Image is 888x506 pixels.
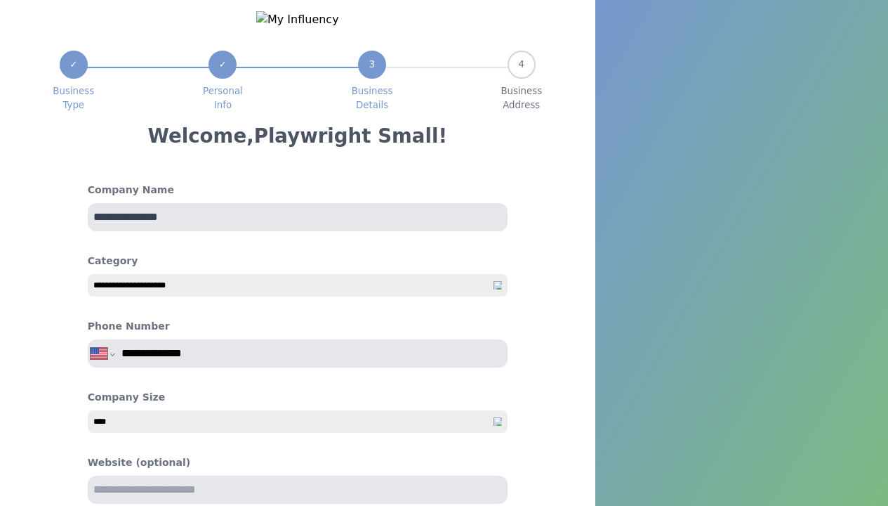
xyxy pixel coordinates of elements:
[508,51,536,79] div: 4
[88,455,508,470] h4: Website (optional)
[208,51,237,79] div: ✓
[88,390,508,405] h4: Company Size
[501,84,542,112] span: Business Address
[88,254,508,268] h4: Category
[147,124,447,149] h3: Welcome, Playwright Small !
[358,51,386,79] div: 3
[88,319,170,334] h4: Phone Number
[53,84,94,112] span: Business Type
[203,84,243,112] span: Personal Info
[256,11,339,28] img: My Influency
[352,84,393,112] span: Business Details
[88,183,508,197] h4: Company Name
[60,51,88,79] div: ✓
